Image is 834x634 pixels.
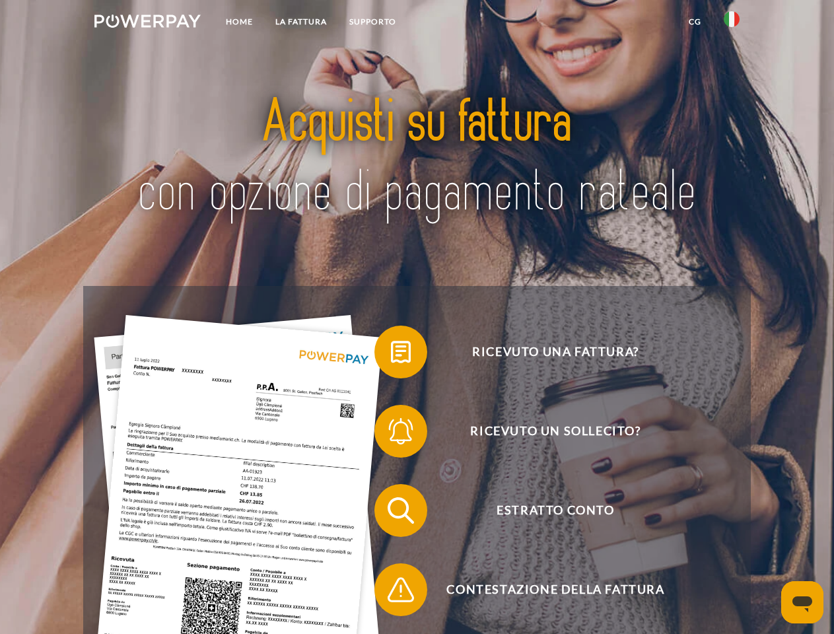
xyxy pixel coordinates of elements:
[781,581,823,623] iframe: Pulsante per aprire la finestra di messaggistica
[394,563,717,616] span: Contestazione della fattura
[374,484,718,537] button: Estratto conto
[394,484,717,537] span: Estratto conto
[126,63,708,253] img: title-powerpay_it.svg
[394,405,717,458] span: Ricevuto un sollecito?
[724,11,740,27] img: it
[215,10,264,34] a: Home
[374,563,718,616] button: Contestazione della fattura
[394,326,717,378] span: Ricevuto una fattura?
[374,405,718,458] button: Ricevuto un sollecito?
[374,326,718,378] button: Ricevuto una fattura?
[384,573,417,606] img: qb_warning.svg
[678,10,712,34] a: CG
[94,15,201,28] img: logo-powerpay-white.svg
[338,10,407,34] a: Supporto
[384,494,417,527] img: qb_search.svg
[384,415,417,448] img: qb_bell.svg
[384,335,417,369] img: qb_bill.svg
[264,10,338,34] a: LA FATTURA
